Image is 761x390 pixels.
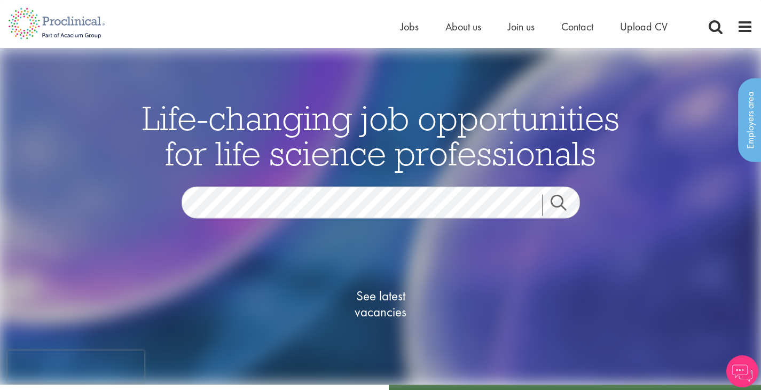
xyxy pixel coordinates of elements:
[7,351,144,383] iframe: reCAPTCHA
[542,195,588,216] a: Job search submit button
[561,20,593,34] a: Contact
[142,97,619,174] span: Life-changing job opportunities for life science professionals
[401,20,419,34] a: Jobs
[445,20,481,34] a: About us
[620,20,668,34] a: Upload CV
[327,288,434,320] span: See latest vacancies
[327,245,434,363] a: See latestvacancies
[726,355,758,387] img: Chatbot
[508,20,535,34] a: Join us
